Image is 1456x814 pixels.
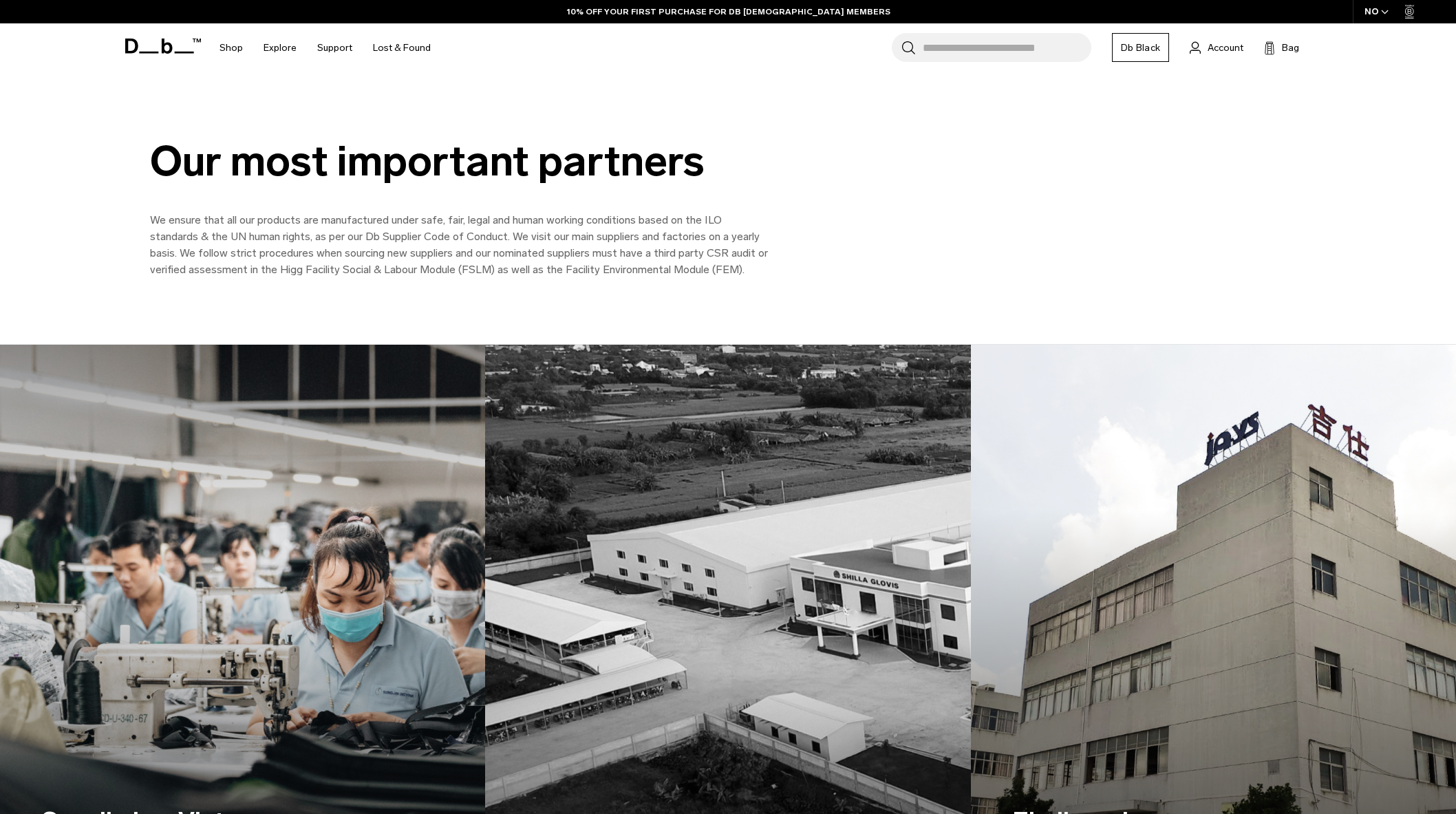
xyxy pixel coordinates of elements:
[209,23,441,72] nav: Main Navigation
[1112,33,1169,62] a: Db Black
[373,23,431,72] a: Lost & Found
[150,212,769,278] p: We ensure that all our products are manufactured under safe, fair, legal and human working condit...
[567,6,890,18] a: 10% OFF YOUR FIRST PURCHASE FOR DB [DEMOGRAPHIC_DATA] MEMBERS
[1208,41,1243,55] span: Account
[150,138,769,184] div: Our most important partners
[264,23,297,72] a: Explore
[1282,41,1299,55] span: Bag
[1190,39,1243,56] a: Account
[220,23,243,72] a: Shop
[317,23,352,72] a: Support
[1264,39,1299,56] button: Bag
